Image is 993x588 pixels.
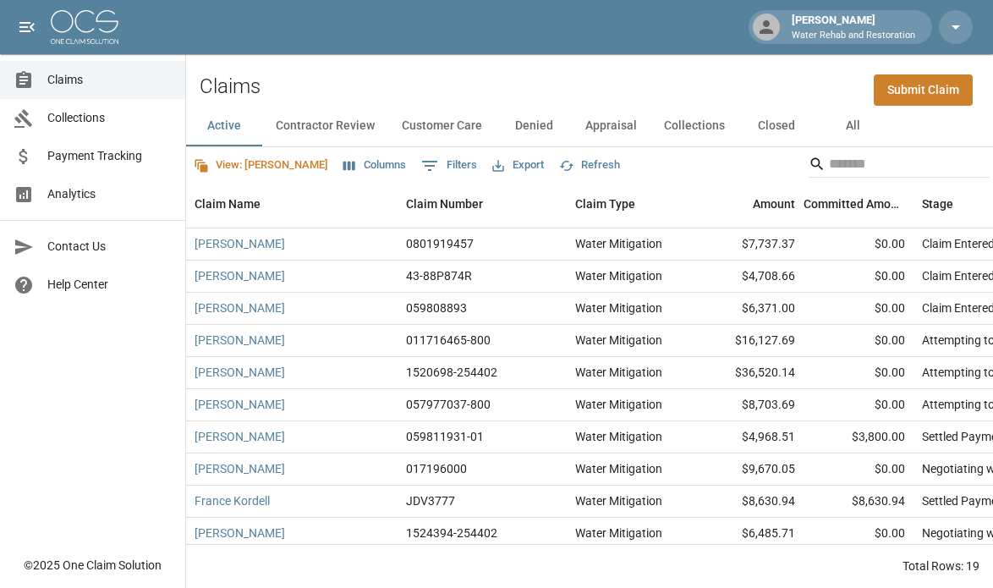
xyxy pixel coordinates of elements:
div: $0.00 [804,293,913,325]
a: [PERSON_NAME] [195,332,285,349]
div: $16,127.69 [694,325,804,357]
a: [PERSON_NAME] [195,299,285,316]
h2: Claims [200,74,261,99]
div: Claim Name [186,180,398,228]
div: Water Mitigation [575,396,662,413]
button: Contractor Review [262,106,388,146]
button: Appraisal [572,106,650,146]
span: Payment Tracking [47,147,172,165]
div: $4,708.66 [694,261,804,293]
div: [PERSON_NAME] [785,12,922,42]
div: Water Mitigation [575,332,662,349]
button: Closed [738,106,815,146]
div: Water Mitigation [575,428,662,445]
div: Claim Type [575,180,635,228]
div: Committed Amount [804,180,913,228]
button: Collections [650,106,738,146]
span: Collections [47,109,172,127]
div: Committed Amount [804,180,905,228]
div: 0801919457 [406,235,474,252]
div: $36,520.14 [694,357,804,389]
div: 057977037-800 [406,396,491,413]
span: Contact Us [47,238,172,256]
span: Claims [47,71,172,89]
div: 011716465-800 [406,332,491,349]
div: Water Mitigation [575,364,662,381]
div: Water Mitigation [575,267,662,284]
span: Analytics [47,185,172,203]
div: 1520698-254402 [406,364,497,381]
div: $0.00 [804,357,913,389]
div: Water Mitigation [575,299,662,316]
div: Claim Number [406,180,483,228]
div: $6,485.71 [694,518,804,550]
div: Stage [922,180,953,228]
div: $0.00 [804,228,913,261]
a: [PERSON_NAME] [195,428,285,445]
div: JDV3777 [406,492,455,509]
div: © 2025 One Claim Solution [24,557,162,574]
button: Show filters [417,152,481,179]
button: All [815,106,891,146]
a: [PERSON_NAME] [195,364,285,381]
button: open drawer [10,10,44,44]
div: 017196000 [406,460,467,477]
div: $9,670.05 [694,453,804,486]
p: Water Rehab and Restoration [792,29,915,43]
div: $0.00 [804,453,913,486]
a: France Kordell [195,492,270,509]
div: 1524394-254402 [406,525,497,541]
div: Water Mitigation [575,492,662,509]
div: Water Mitigation [575,525,662,541]
div: 059808893 [406,299,467,316]
div: Total Rows: 19 [902,558,979,574]
div: Water Mitigation [575,460,662,477]
button: View: [PERSON_NAME] [189,152,332,179]
div: $0.00 [804,325,913,357]
a: [PERSON_NAME] [195,267,285,284]
div: 059811931-01 [406,428,484,445]
button: Refresh [555,152,624,179]
div: dynamic tabs [186,106,993,146]
div: Claim Name [195,180,261,228]
a: [PERSON_NAME] [195,460,285,477]
div: $0.00 [804,518,913,550]
button: Select columns [339,152,410,179]
div: Claim Number [398,180,567,228]
div: Search [809,151,990,181]
div: $8,630.94 [804,486,913,518]
div: $3,800.00 [804,421,913,453]
div: $6,371.00 [694,293,804,325]
a: [PERSON_NAME] [195,525,285,541]
div: Claim Type [567,180,694,228]
div: Water Mitigation [575,235,662,252]
a: Submit Claim [874,74,973,106]
button: Export [488,152,548,179]
span: Help Center [47,276,172,294]
div: $7,737.37 [694,228,804,261]
div: Amount [694,180,804,228]
a: [PERSON_NAME] [195,235,285,252]
div: $8,630.94 [694,486,804,518]
div: 43-88P874R [406,267,472,284]
a: [PERSON_NAME] [195,396,285,413]
button: Customer Care [388,106,496,146]
div: $0.00 [804,389,913,421]
img: ocs-logo-white-transparent.png [51,10,118,44]
div: $8,703.69 [694,389,804,421]
div: Amount [753,180,795,228]
button: Denied [496,106,572,146]
div: $0.00 [804,261,913,293]
button: Active [186,106,262,146]
div: $4,968.51 [694,421,804,453]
